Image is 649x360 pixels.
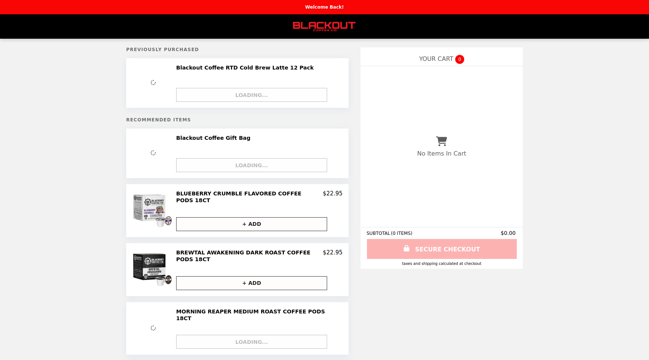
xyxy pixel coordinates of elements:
h2: Blackout Coffee Gift Bag [176,135,254,141]
span: ( 0 ITEMS ) [391,231,412,236]
span: SUBTOTAL [367,231,391,236]
h2: Blackout Coffee RTD Cold Brew Latte 12 Pack [176,64,317,71]
h2: MORNING REAPER MEDIUM ROAST COFFEE PODS 18CT [176,308,337,322]
h2: BLUEBERRY CRUMBLE FLAVORED COFFEE PODS 18CT [176,190,323,204]
img: Brand Logo [293,19,356,34]
span: 0 [455,55,464,64]
img: BLUEBERRY CRUMBLE FLAVORED COFFEE PODS 18CT [132,190,175,231]
h5: Previously Purchased [126,47,349,52]
p: $22.95 [323,190,343,204]
img: BREWTAL AWAKENING DARK ROAST COFFEE PODS 18CT [132,249,175,290]
p: Welcome Back! [305,5,344,10]
button: + ADD [176,217,327,231]
h5: Recommended Items [126,117,349,123]
span: YOUR CART [419,55,453,62]
p: $22.95 [323,249,343,263]
p: No Items In Cart [417,150,466,157]
h2: BREWTAL AWAKENING DARK ROAST COFFEE PODS 18CT [176,249,323,263]
div: Taxes and Shipping calculated at checkout [367,262,517,266]
span: $0.00 [501,230,517,236]
button: + ADD [176,276,327,290]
